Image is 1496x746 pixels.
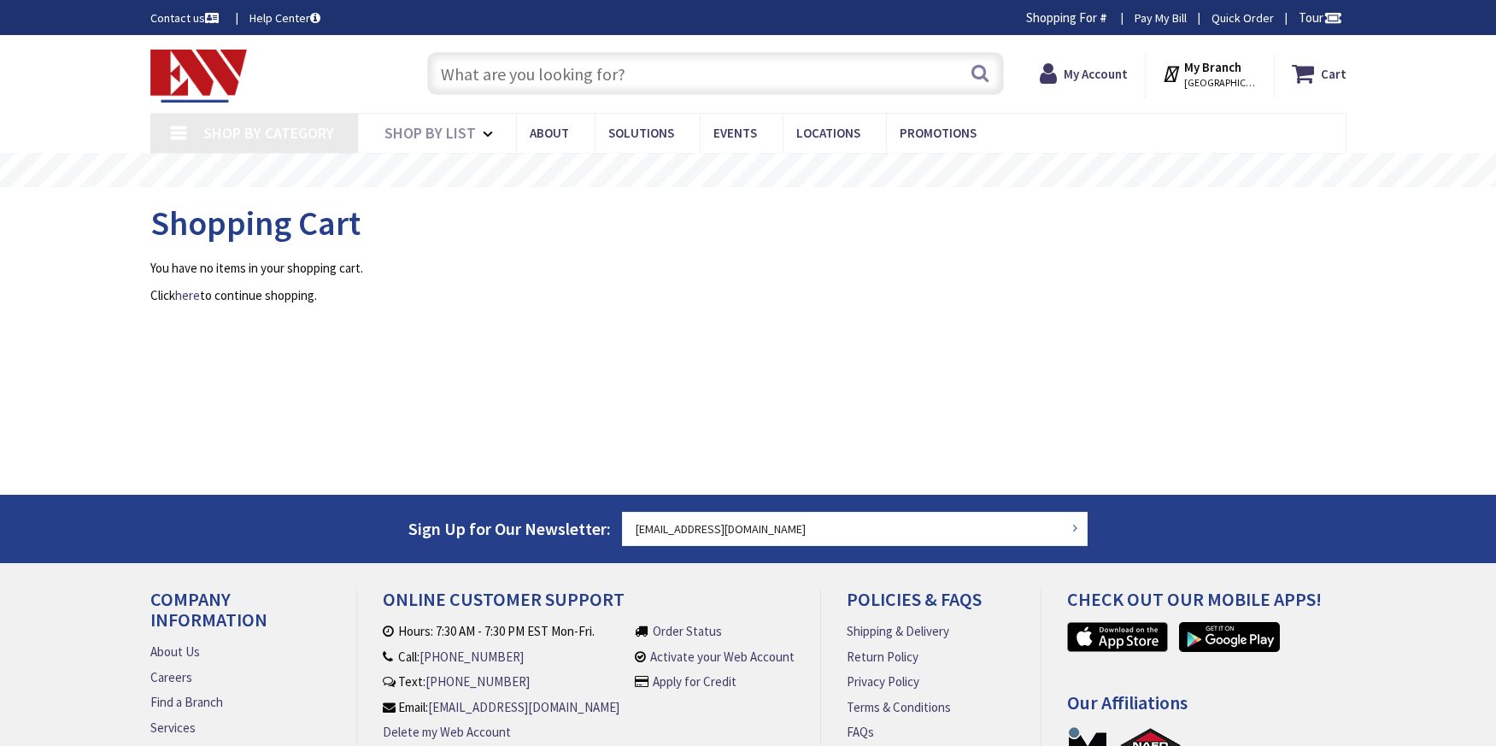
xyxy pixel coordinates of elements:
li: Hours: 7:30 AM - 7:30 PM EST Mon-Fri. [383,622,619,640]
a: Privacy Policy [847,673,919,690]
a: Contact us [150,9,222,26]
span: Tour [1299,9,1342,26]
span: About [530,125,569,141]
a: Find a Branch [150,693,223,711]
h4: Our Affiliations [1067,692,1359,725]
span: [GEOGRAPHIC_DATA], [GEOGRAPHIC_DATA] [1184,76,1257,90]
a: About Us [150,643,200,661]
a: Activate your Web Account [650,648,795,666]
span: Promotions [900,125,977,141]
li: Email: [383,698,619,716]
strong: My Account [1064,66,1128,82]
a: Terms & Conditions [847,698,951,716]
a: here [175,286,200,304]
span: Sign Up for Our Newsletter: [408,518,611,539]
h4: Check out Our Mobile Apps! [1067,589,1359,622]
img: Electrical Wholesalers, Inc. [150,50,248,103]
span: Solutions [608,125,674,141]
strong: Cart [1321,58,1346,89]
a: Apply for Credit [653,673,736,690]
a: [EMAIL_ADDRESS][DOMAIN_NAME] [428,698,619,716]
strong: My Branch [1184,59,1241,75]
h1: Shopping Cart [150,204,1346,242]
a: [PHONE_NUMBER] [419,648,524,666]
a: Order Status [653,622,722,640]
input: Enter your email address [622,512,1088,546]
a: [PHONE_NUMBER] [425,673,530,690]
p: Click to continue shopping. [150,286,1346,304]
h4: Online Customer Support [383,589,795,622]
span: Shopping For [1026,9,1097,26]
rs-layer: Free Same Day Pickup at 19 Locations [593,162,906,180]
h4: Policies & FAQs [847,589,1014,622]
a: Delete my Web Account [383,723,511,741]
span: Locations [796,125,860,141]
a: Return Policy [847,648,918,666]
div: My Branch [GEOGRAPHIC_DATA], [GEOGRAPHIC_DATA] [1162,58,1257,89]
li: Call: [383,648,619,666]
a: Pay My Bill [1135,9,1187,26]
a: Cart [1292,58,1346,89]
a: Careers [150,668,192,686]
a: My Account [1040,58,1128,89]
a: Quick Order [1211,9,1274,26]
input: What are you looking for? [427,52,1004,95]
li: Text: [383,673,619,690]
p: You have no items in your shopping cart. [150,259,1346,277]
strong: # [1100,9,1107,26]
span: Events [713,125,757,141]
a: Services [150,719,196,737]
a: FAQs [847,723,874,741]
span: Shop By Category [203,123,334,143]
a: Help Center [249,9,320,26]
span: Shop By List [384,123,476,143]
a: Shipping & Delivery [847,622,949,640]
h4: Company Information [150,589,331,643]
